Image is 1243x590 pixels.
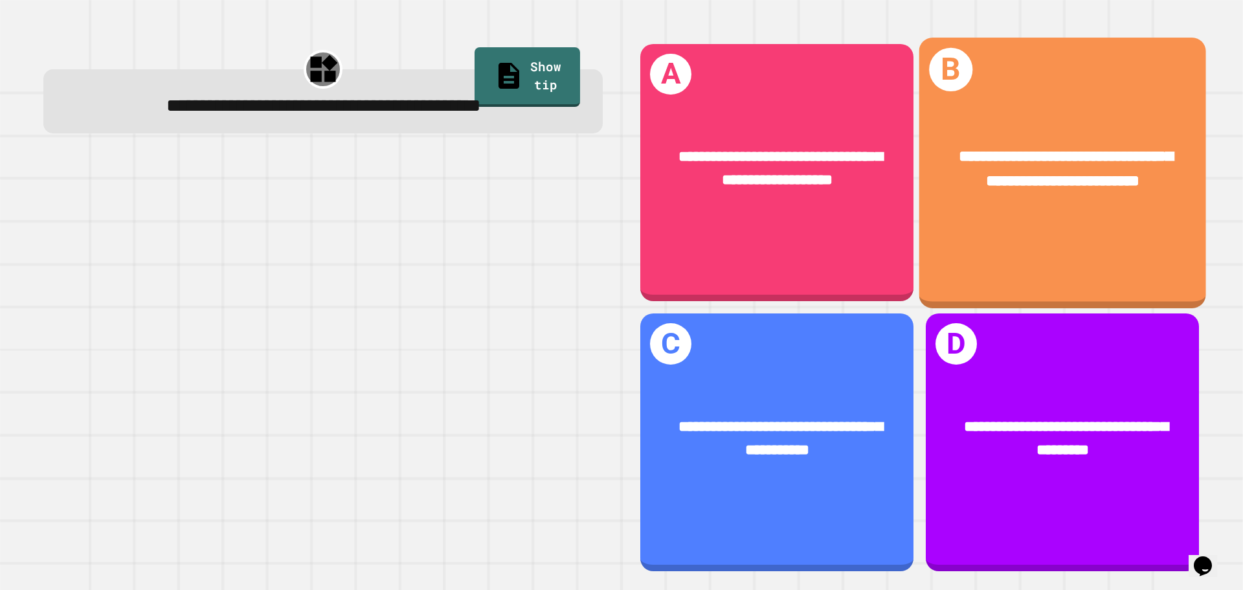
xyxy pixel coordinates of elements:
[475,47,580,107] a: Show tip
[650,323,691,365] h1: C
[1189,538,1230,577] iframe: chat widget
[935,323,977,365] h1: D
[650,54,691,95] h1: A
[930,47,973,91] h1: B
